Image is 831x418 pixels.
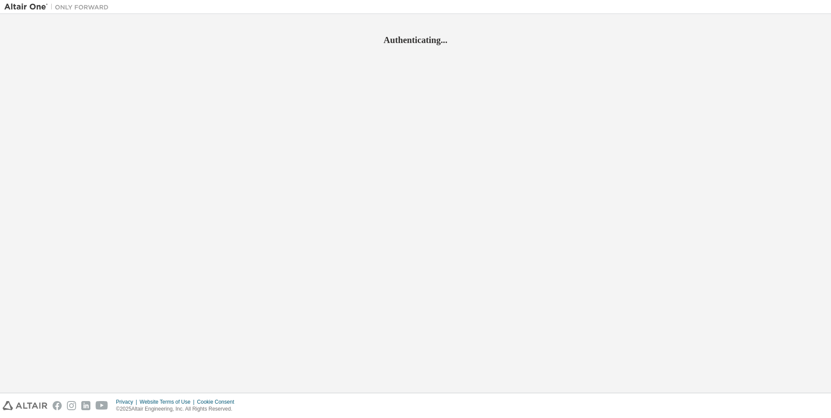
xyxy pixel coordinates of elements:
[116,398,140,405] div: Privacy
[4,34,827,46] h2: Authenticating...
[4,3,113,11] img: Altair One
[53,401,62,410] img: facebook.svg
[81,401,90,410] img: linkedin.svg
[140,398,197,405] div: Website Terms of Use
[3,401,47,410] img: altair_logo.svg
[116,405,239,413] p: © 2025 Altair Engineering, Inc. All Rights Reserved.
[67,401,76,410] img: instagram.svg
[197,398,239,405] div: Cookie Consent
[96,401,108,410] img: youtube.svg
